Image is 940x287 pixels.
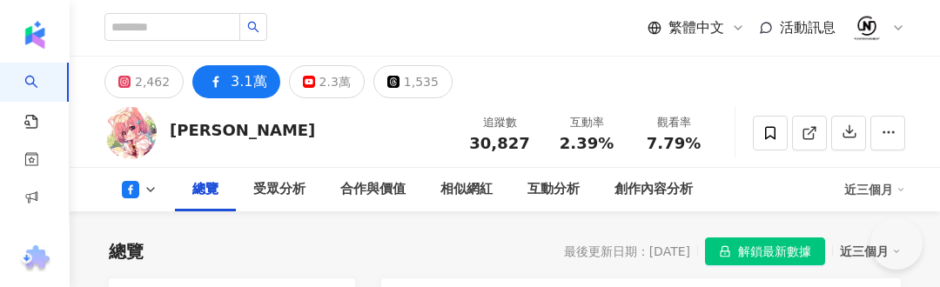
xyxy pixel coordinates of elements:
button: 2,462 [104,65,184,98]
div: 3.1萬 [231,70,266,94]
div: 近三個月 [840,240,901,263]
span: lock [719,245,731,257]
img: 02.jpeg [850,11,883,44]
div: 受眾分析 [253,179,305,200]
span: 解鎖最新數據 [738,238,811,266]
button: 1,535 [373,65,453,98]
div: 相似網紅 [440,179,493,200]
img: KOL Avatar [104,107,157,159]
div: 觀看率 [641,114,707,131]
div: 互動率 [554,114,620,131]
div: 1,535 [404,70,439,94]
span: 繁體中文 [668,18,724,37]
div: 追蹤數 [467,114,533,131]
button: 解鎖最新數據 [705,237,825,265]
img: chrome extension [18,245,52,273]
img: logo icon [21,21,49,49]
div: 互動分析 [527,179,580,200]
div: 2.3萬 [319,70,351,94]
span: 7.79% [647,135,701,152]
span: 30,827 [469,134,529,152]
div: 總覽 [109,239,144,264]
div: 最後更新日期：[DATE] [564,244,690,258]
div: 創作內容分析 [614,179,693,200]
span: 2.39% [560,135,614,152]
button: 3.1萬 [192,65,279,98]
div: [PERSON_NAME] [170,119,315,141]
button: 2.3萬 [289,65,365,98]
a: search [24,63,59,130]
div: 近三個月 [844,176,905,204]
div: 2,462 [135,70,170,94]
iframe: Help Scout Beacon - Open [870,217,923,270]
span: search [247,21,259,33]
div: 合作與價值 [340,179,406,200]
div: 總覽 [192,179,218,200]
span: 活動訊息 [780,19,836,36]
